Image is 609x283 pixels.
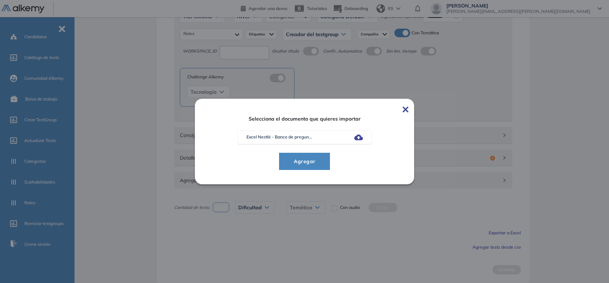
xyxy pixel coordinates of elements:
[354,135,363,140] img: Subir archivos
[215,116,394,122] span: Selecciona el documento que quieres importar
[288,157,321,166] span: Agregar
[403,107,408,112] img: Cerrar
[246,134,312,140] p: Excel Nestlé - Banco de pregun...
[279,153,330,170] button: Agregar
